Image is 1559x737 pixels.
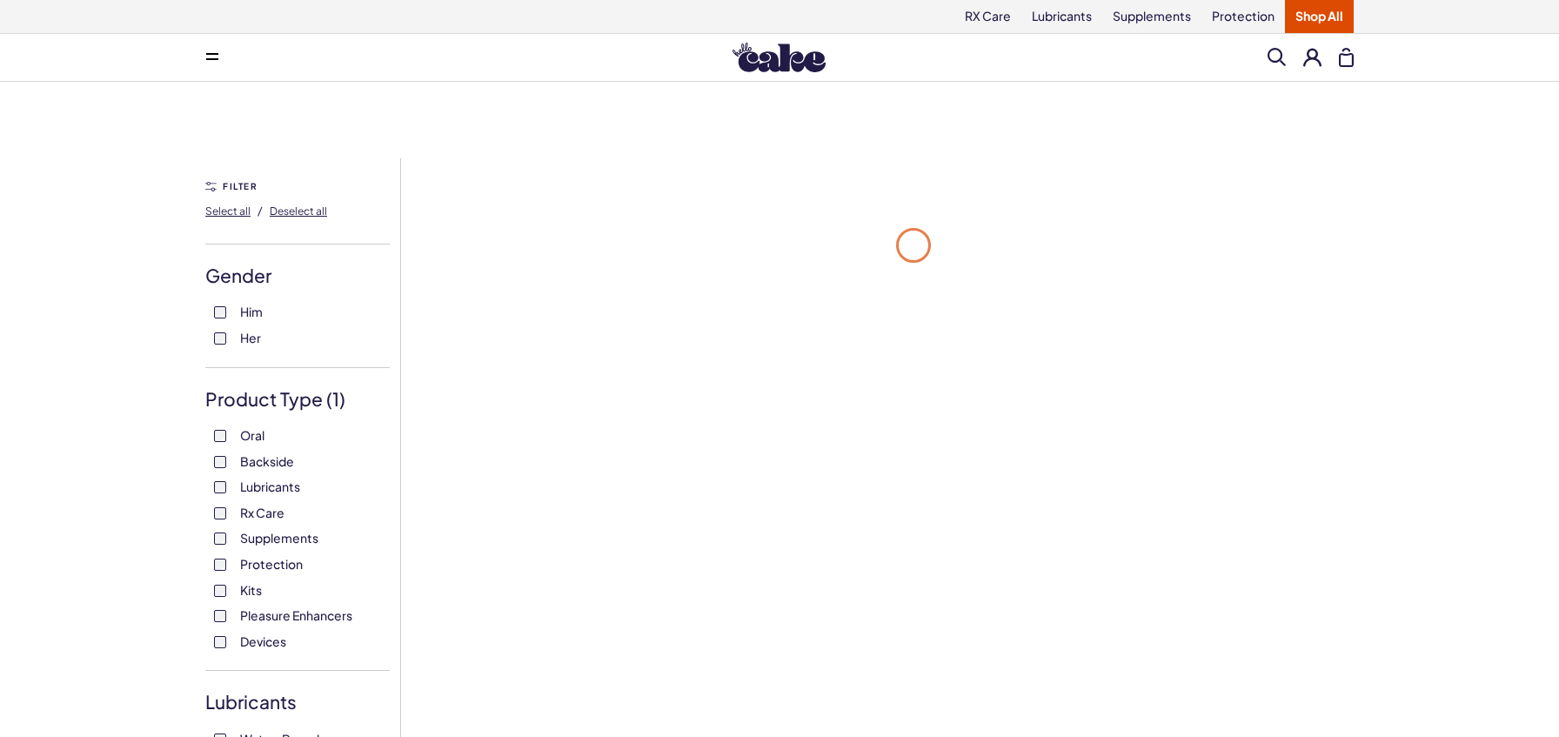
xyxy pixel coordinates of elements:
[214,507,226,519] input: Rx Care
[270,204,327,218] span: Deselect all
[240,424,264,446] span: Oral
[214,610,226,622] input: Pleasure Enhancers
[240,604,352,626] span: Pleasure Enhancers
[205,197,251,224] button: Select all
[214,481,226,493] input: Lubricants
[240,501,284,524] span: Rx Care
[240,450,294,472] span: Backside
[214,585,226,597] input: Kits
[240,630,286,653] span: Devices
[205,204,251,218] span: Select all
[214,456,226,468] input: Backside
[240,553,303,575] span: Protection
[733,43,826,72] img: Hello Cake
[240,579,262,601] span: Kits
[240,526,318,549] span: Supplements
[240,300,263,323] span: Him
[214,559,226,571] input: Protection
[240,326,261,349] span: Her
[214,430,226,442] input: Oral
[240,475,300,498] span: Lubricants
[258,203,263,218] span: /
[214,533,226,545] input: Supplements
[214,306,226,318] input: Him
[214,636,226,648] input: Devices
[270,197,327,224] button: Deselect all
[214,332,226,345] input: Her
